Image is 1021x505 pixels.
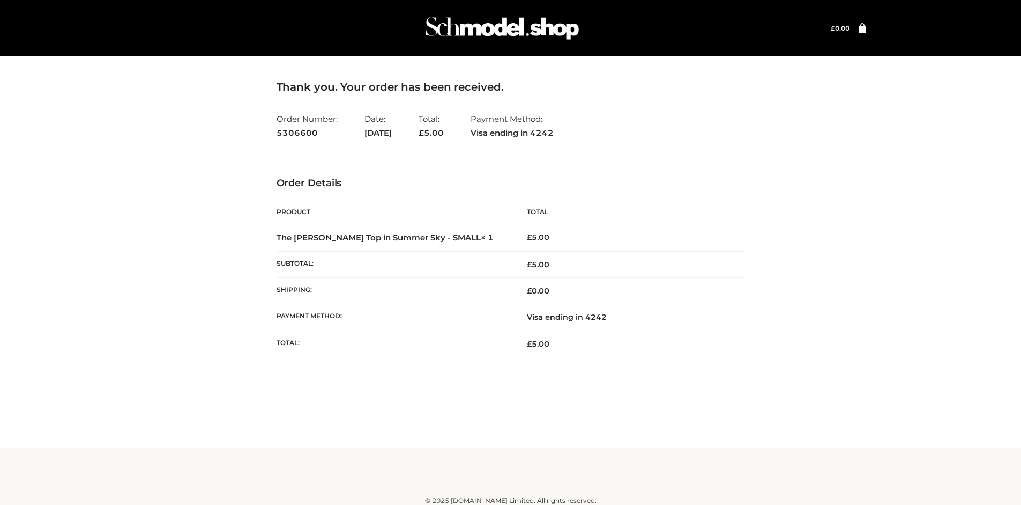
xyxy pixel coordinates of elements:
strong: 5306600 [277,126,338,140]
strong: Visa ending in 4242 [471,126,554,140]
span: £ [419,128,424,138]
bdi: 5.00 [527,232,549,242]
span: 5.00 [527,260,549,269]
span: 5.00 [419,128,444,138]
span: £ [527,286,532,296]
span: £ [831,24,835,32]
th: Total [511,200,745,224]
th: Total: [277,331,511,357]
th: Subtotal: [277,251,511,277]
th: Shipping: [277,278,511,304]
span: 5.00 [527,339,549,349]
li: Total: [419,109,444,142]
span: £ [527,339,532,349]
th: Product [277,200,511,224]
td: Visa ending in 4242 [511,304,745,331]
bdi: 0.00 [527,286,549,296]
li: Payment Method: [471,109,554,142]
bdi: 0.00 [831,24,849,32]
strong: [DATE] [364,126,392,140]
li: Order Number: [277,109,338,142]
a: £0.00 [831,24,849,32]
img: Schmodel Admin 964 [422,7,583,49]
span: £ [527,260,532,269]
h3: Order Details [277,178,745,189]
strong: The [PERSON_NAME] Top in Summer Sky - SMALL [277,232,494,243]
strong: × 1 [481,232,494,243]
li: Date: [364,109,392,142]
span: £ [527,232,532,242]
h3: Thank you. Your order has been received. [277,80,745,93]
th: Payment method: [277,304,511,331]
